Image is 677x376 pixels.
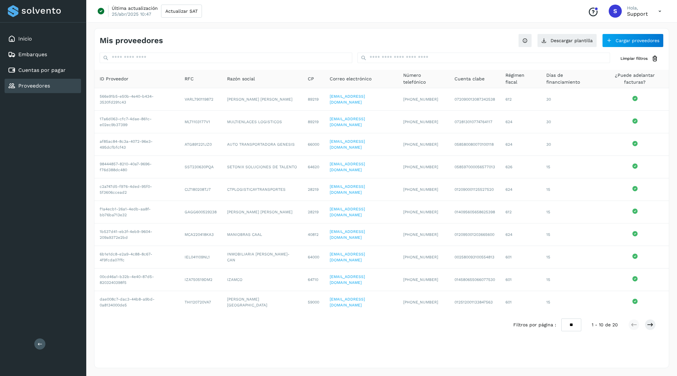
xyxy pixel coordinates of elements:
[18,36,32,42] a: Inicio
[449,223,500,246] td: 012095001203665600
[500,156,541,178] td: 626
[179,291,222,313] td: THI120720VA7
[179,223,222,246] td: MCA220418KA3
[222,201,303,223] td: [PERSON_NAME] [PERSON_NAME]
[541,178,601,201] td: 15
[94,201,179,223] td: f1a4ecb1-26a1-4edb-aa8f-bb76ba713e32
[500,178,541,201] td: 624
[615,53,664,65] button: Limpiar filtros
[222,88,303,111] td: [PERSON_NAME] [PERSON_NAME]
[449,291,500,313] td: 012512001133847563
[627,11,648,17] p: Support
[303,88,324,111] td: 89219
[185,75,194,82] span: RFC
[179,133,222,156] td: ATG891221JZ0
[94,133,179,156] td: af85ac84-8c3a-4072-96e3-495dcfbfcf43
[179,156,222,178] td: SST230630PQA
[179,269,222,291] td: IZA750519DM2
[5,47,81,62] div: Embarques
[403,277,438,282] span: [PHONE_NUMBER]
[541,201,601,223] td: 15
[403,300,438,304] span: [PHONE_NUMBER]
[541,133,601,156] td: 30
[403,165,438,169] span: [PHONE_NUMBER]
[500,269,541,291] td: 601
[179,246,222,269] td: IEL041109NL1
[403,187,438,192] span: [PHONE_NUMBER]
[454,75,485,82] span: Cuenta clabe
[303,291,324,313] td: 59000
[500,223,541,246] td: 624
[303,269,324,291] td: 64710
[94,88,179,111] td: 566e91b5-e50b-4e40-b434-3530fd291c43
[330,75,372,82] span: Correo electrónico
[303,246,324,269] td: 64000
[505,72,536,86] span: Régimen fiscal
[100,36,163,45] h4: Mis proveedores
[330,297,365,307] a: [EMAIL_ADDRESS][DOMAIN_NAME]
[449,269,500,291] td: 014580655066077530
[541,156,601,178] td: 15
[330,162,365,172] a: [EMAIL_ADDRESS][DOMAIN_NAME]
[403,120,438,124] span: [PHONE_NUMBER]
[222,178,303,201] td: CTPLOGISTICAYTRANSPORTES
[112,5,158,11] p: Última actualización
[330,229,365,240] a: [EMAIL_ADDRESS][DOMAIN_NAME]
[222,111,303,133] td: MULTIENLACES LOGISTICOS
[94,178,179,201] td: c2a747d5-f976-4ded-95f0-5f3606ccead2
[100,75,128,82] span: ID Proveedor
[18,51,47,57] a: Embarques
[449,246,500,269] td: 002580093100554813
[179,111,222,133] td: MLT1103177V1
[449,111,500,133] td: 072813010774764117
[5,79,81,93] div: Proveedores
[303,178,324,201] td: 28219
[449,156,500,178] td: 058597000056577013
[500,291,541,313] td: 601
[602,34,664,47] button: Cargar proveedores
[541,88,601,111] td: 30
[330,184,365,195] a: [EMAIL_ADDRESS][DOMAIN_NAME]
[303,111,324,133] td: 89219
[222,246,303,269] td: INMOBILIARIA [PERSON_NAME]-CAN
[541,223,601,246] td: 15
[606,72,664,86] span: ¿Puede adelantar facturas?
[449,133,500,156] td: 058580080070100118
[303,201,324,223] td: 28219
[403,97,438,102] span: [PHONE_NUMBER]
[449,88,500,111] td: 072090013087342538
[592,321,618,328] span: 1 - 10 de 20
[330,117,365,127] a: [EMAIL_ADDRESS][DOMAIN_NAME]
[500,133,541,156] td: 624
[403,210,438,214] span: [PHONE_NUMBER]
[620,56,648,61] span: Limpiar filtros
[541,291,601,313] td: 15
[546,72,596,86] span: Días de financiamiento
[541,111,601,133] td: 30
[112,11,151,17] p: 25/abr/2025 10:47
[500,111,541,133] td: 624
[541,269,601,291] td: 15
[222,133,303,156] td: AUTO TRANSPORTADORA GENESIS
[94,246,179,269] td: 6b1e1dc8-e2a9-4c88-8c67-4f9fcda07ffc
[449,201,500,223] td: 014095605658625398
[227,75,255,82] span: Razón social
[627,5,648,11] p: Hola,
[403,72,444,86] span: Número telefónico
[537,34,597,47] a: Descargar plantilla
[330,139,365,150] a: [EMAIL_ADDRESS][DOMAIN_NAME]
[303,156,324,178] td: 64620
[222,156,303,178] td: SETONIX SOLUCIONES DE TALENTO
[330,274,365,285] a: [EMAIL_ADDRESS][DOMAIN_NAME]
[222,269,303,291] td: IZAMCO
[330,207,365,217] a: [EMAIL_ADDRESS][DOMAIN_NAME]
[330,94,365,105] a: [EMAIL_ADDRESS][DOMAIN_NAME]
[500,246,541,269] td: 601
[179,88,222,111] td: VARL790119872
[303,133,324,156] td: 66000
[18,83,50,89] a: Proveedores
[5,32,81,46] div: Inicio
[179,201,222,223] td: GAGG600529238
[94,111,179,133] td: 17a6d063-cfc7-4dae-861c-e02ec9b37399
[449,178,500,201] td: 012090001125527520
